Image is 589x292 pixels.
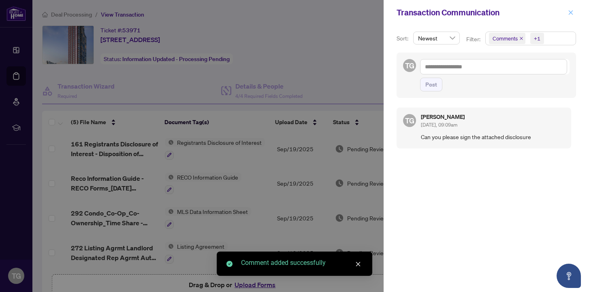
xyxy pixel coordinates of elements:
span: Newest [418,32,455,44]
p: Filter: [466,35,482,44]
span: Can you please sign the attached disclosure [421,132,565,142]
div: Comment added successfully [241,258,363,268]
div: Transaction Communication [397,6,566,19]
span: Comments [493,34,518,42]
h5: [PERSON_NAME] [421,114,465,120]
button: Post [420,78,442,91]
span: [DATE], 09:09am [421,122,457,128]
span: close [355,261,361,267]
span: close [519,36,523,40]
span: close [568,10,574,15]
p: Sort: [397,34,410,43]
a: Close [354,260,363,269]
span: Comments [489,33,525,44]
div: +1 [534,34,540,42]
span: TG [405,115,414,126]
span: TG [405,60,414,71]
button: Open asap [557,264,581,288]
span: check-circle [226,261,233,267]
